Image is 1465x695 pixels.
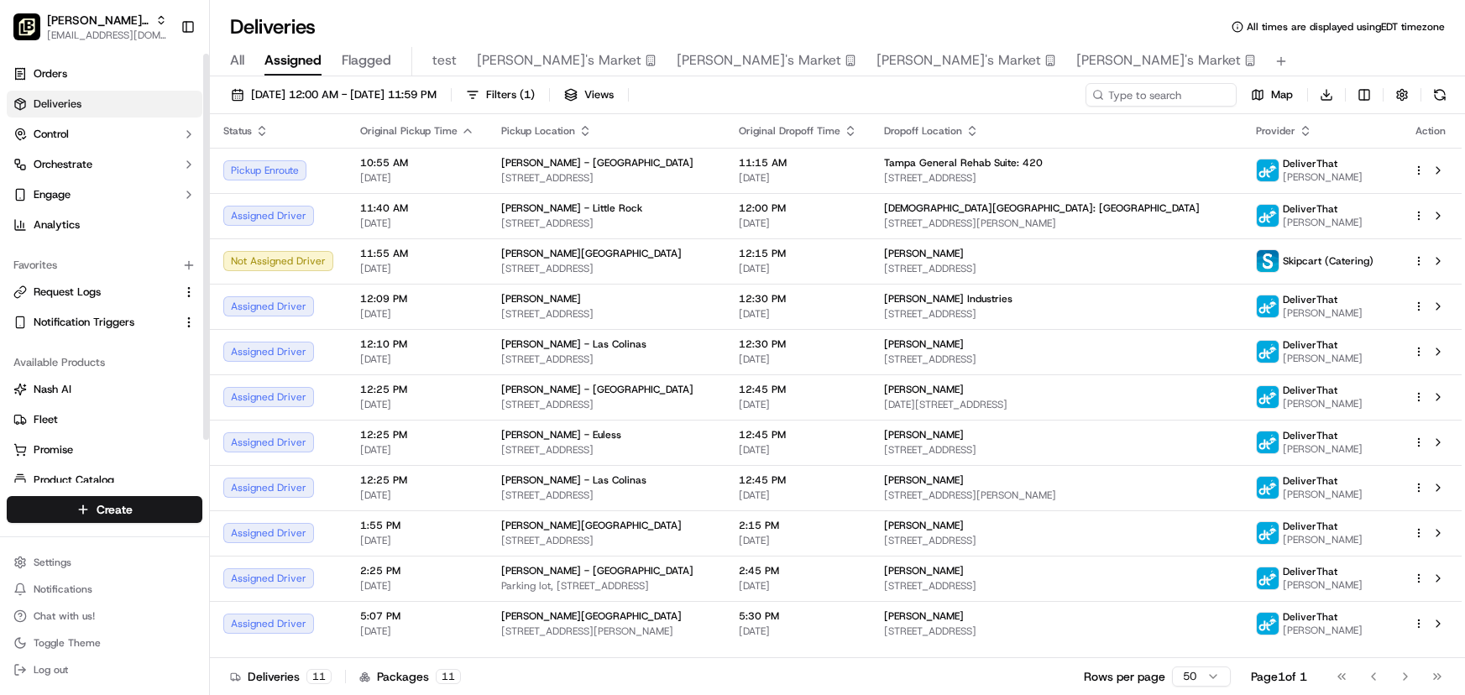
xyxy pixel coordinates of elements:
[7,60,202,87] a: Orders
[7,658,202,682] button: Log out
[34,382,71,397] span: Nash AI
[7,91,202,118] a: Deliveries
[360,519,474,532] span: 1:55 PM
[884,201,1200,215] span: [DEMOGRAPHIC_DATA][GEOGRAPHIC_DATA]: [GEOGRAPHIC_DATA]
[501,443,712,457] span: [STREET_ADDRESS]
[501,428,621,442] span: [PERSON_NAME] - Euless
[1283,429,1337,442] span: DeliverThat
[1283,624,1363,637] span: [PERSON_NAME]
[360,353,474,366] span: [DATE]
[97,501,133,518] span: Create
[739,443,857,457] span: [DATE]
[1283,293,1337,306] span: DeliverThat
[1257,522,1279,544] img: profile_deliverthat_partner.png
[360,262,474,275] span: [DATE]
[501,156,693,170] span: [PERSON_NAME] - [GEOGRAPHIC_DATA]
[739,383,857,396] span: 12:45 PM
[884,489,1229,502] span: [STREET_ADDRESS][PERSON_NAME]
[1283,384,1337,397] span: DeliverThat
[360,609,474,623] span: 5:07 PM
[1257,567,1279,589] img: profile_deliverthat_partner.png
[876,50,1041,71] span: [PERSON_NAME]'s Market
[360,156,474,170] span: 10:55 AM
[360,292,474,306] span: 12:09 PM
[360,579,474,593] span: [DATE]
[557,83,621,107] button: Views
[7,631,202,655] button: Toggle Theme
[436,669,461,684] div: 11
[1243,83,1300,107] button: Map
[360,534,474,547] span: [DATE]
[34,66,67,81] span: Orders
[501,247,682,260] span: [PERSON_NAME][GEOGRAPHIC_DATA]
[230,668,332,685] div: Deliveries
[1257,431,1279,453] img: profile_deliverthat_partner.png
[501,337,646,351] span: [PERSON_NAME] - Las Colinas
[739,519,857,532] span: 2:15 PM
[1086,83,1237,107] input: Type to search
[1247,20,1445,34] span: All times are displayed using EDT timezone
[360,383,474,396] span: 12:25 PM
[501,262,712,275] span: [STREET_ADDRESS]
[884,579,1229,593] span: [STREET_ADDRESS]
[739,171,857,185] span: [DATE]
[739,609,857,623] span: 5:30 PM
[360,564,474,577] span: 2:25 PM
[739,124,840,138] span: Original Dropoff Time
[7,376,202,403] button: Nash AI
[47,12,149,29] button: [PERSON_NAME] Parent Org
[34,636,101,650] span: Toggle Theme
[501,217,712,230] span: [STREET_ADDRESS]
[1251,668,1307,685] div: Page 1 of 1
[360,124,458,138] span: Original Pickup Time
[584,87,614,102] span: Views
[501,579,712,593] span: Parking lot, [STREET_ADDRESS]
[739,579,857,593] span: [DATE]
[739,201,857,215] span: 12:00 PM
[520,87,535,102] span: ( 1 )
[34,442,73,457] span: Promise
[1283,202,1337,216] span: DeliverThat
[1283,170,1363,184] span: [PERSON_NAME]
[501,201,642,215] span: [PERSON_NAME] - Little Rock
[501,534,712,547] span: [STREET_ADDRESS]
[34,315,134,330] span: Notification Triggers
[13,382,196,397] a: Nash AI
[1283,306,1363,320] span: [PERSON_NAME]
[230,50,244,71] span: All
[1257,250,1279,272] img: profile_skipcart_partner.png
[34,217,80,233] span: Analytics
[1283,610,1337,624] span: DeliverThat
[458,83,542,107] button: Filters(1)
[884,443,1229,457] span: [STREET_ADDRESS]
[360,624,474,638] span: [DATE]
[306,669,332,684] div: 11
[360,443,474,457] span: [DATE]
[7,467,202,494] button: Product Catalog
[7,436,202,463] button: Promise
[884,262,1229,275] span: [STREET_ADDRESS]
[223,124,252,138] span: Status
[1257,159,1279,181] img: profile_deliverthat_partner.png
[7,577,202,601] button: Notifications
[360,473,474,487] span: 12:25 PM
[1283,520,1337,533] span: DeliverThat
[13,442,196,457] a: Promise
[1257,295,1279,317] img: profile_deliverthat_partner.png
[884,171,1229,185] span: [STREET_ADDRESS]
[1428,83,1452,107] button: Refresh
[251,87,437,102] span: [DATE] 12:00 AM - [DATE] 11:59 PM
[7,406,202,433] button: Fleet
[739,156,857,170] span: 11:15 AM
[884,217,1229,230] span: [STREET_ADDRESS][PERSON_NAME]
[1283,338,1337,352] span: DeliverThat
[34,127,69,142] span: Control
[739,337,857,351] span: 12:30 PM
[7,604,202,628] button: Chat with us!
[360,171,474,185] span: [DATE]
[360,247,474,260] span: 11:55 AM
[13,13,40,40] img: Pei Wei Parent Org
[501,383,693,396] span: [PERSON_NAME] - [GEOGRAPHIC_DATA]
[739,624,857,638] span: [DATE]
